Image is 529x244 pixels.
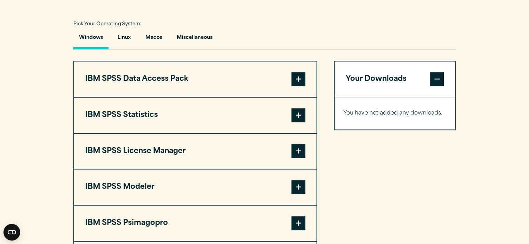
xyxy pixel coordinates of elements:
[140,30,168,49] button: Macos
[74,169,316,205] button: IBM SPSS Modeler
[73,22,142,26] span: Pick Your Operating System:
[74,98,316,133] button: IBM SPSS Statistics
[343,108,447,118] p: You have not added any downloads.
[74,61,316,97] button: IBM SPSS Data Access Pack
[74,134,316,169] button: IBM SPSS License Manager
[74,205,316,241] button: IBM SPSS Psimagopro
[73,30,109,49] button: Windows
[335,97,455,129] div: Your Downloads
[3,224,20,241] button: Open CMP widget
[171,30,218,49] button: Miscellaneous
[112,30,136,49] button: Linux
[335,61,455,97] button: Your Downloads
